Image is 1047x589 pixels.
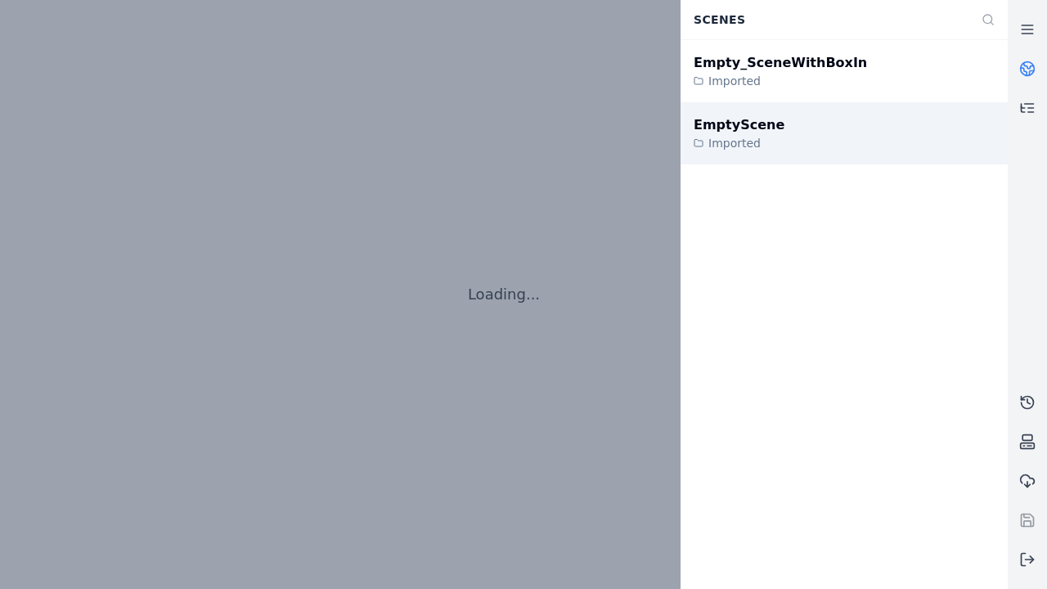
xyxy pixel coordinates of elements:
[694,73,867,89] div: Imported
[468,283,540,306] p: Loading...
[694,115,784,135] div: EmptyScene
[684,4,972,35] div: Scenes
[694,53,867,73] div: Empty_SceneWithBoxIn
[694,135,784,151] div: Imported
